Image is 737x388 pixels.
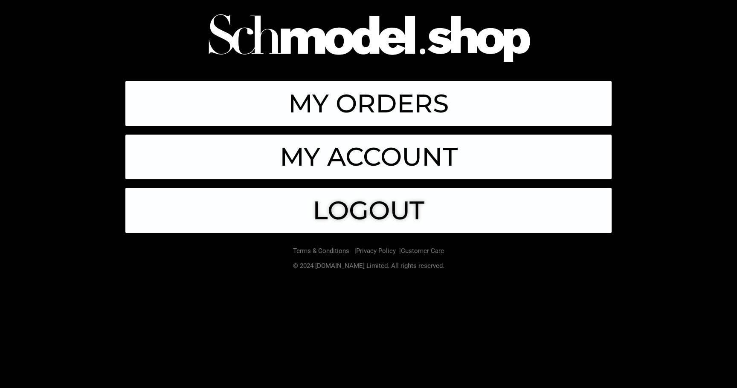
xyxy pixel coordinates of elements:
span: MY ACCOUNT [280,144,458,170]
a: Privacy Policy | [356,247,401,255]
a: MY ACCOUNT [125,135,612,180]
p: © 2024 [DOMAIN_NAME] Limited. All rights reserved. [125,261,612,272]
a: LOGOUT [125,188,612,233]
span: LOGOUT [313,198,424,223]
a: MY ORDERS [125,81,612,126]
a: Customer Care [401,247,444,255]
span: MY ORDERS [288,91,449,116]
a: Terms & Conditions | [293,247,356,255]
